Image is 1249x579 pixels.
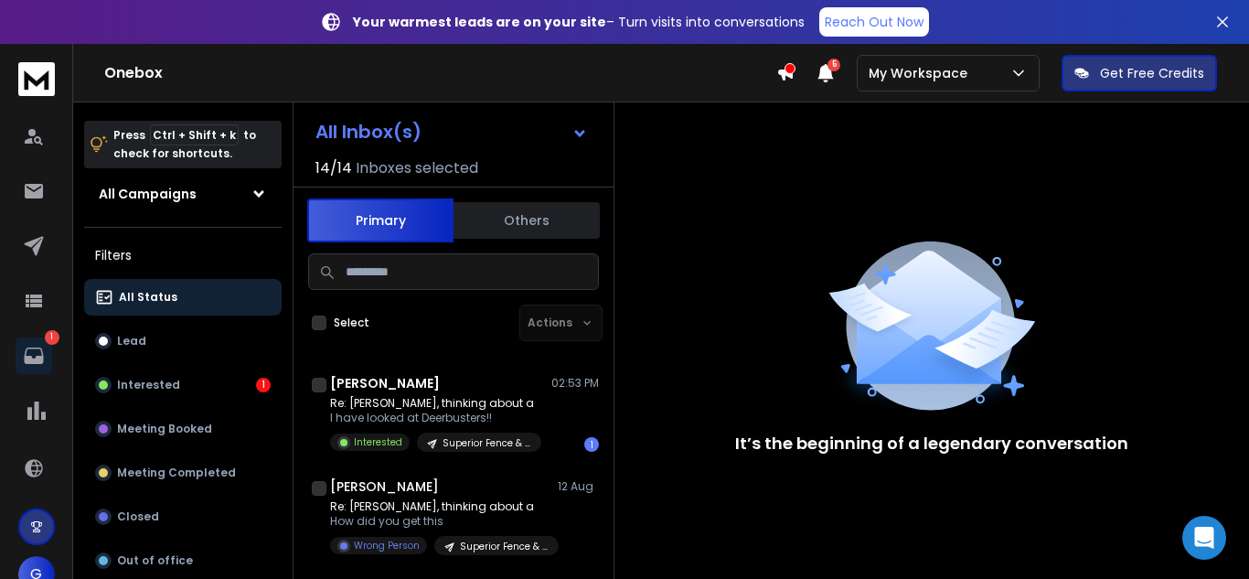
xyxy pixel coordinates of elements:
p: Re: [PERSON_NAME], thinking about a [330,499,550,514]
div: Open Intercom Messenger [1182,516,1226,560]
button: Meeting Booked [84,411,282,447]
button: Interested1 [84,367,282,403]
a: 1 [16,338,52,374]
button: All Status [84,279,282,316]
button: Closed [84,499,282,535]
p: Meeting Booked [117,422,212,436]
h1: [PERSON_NAME] [330,477,439,496]
p: Reach Out Now [825,13,923,31]
p: I have looked at Deerbusters!! [330,411,541,425]
button: Meeting Completed [84,455,282,491]
p: Superior Fence & Rail | [DATE] | AudienceSend [460,540,548,553]
p: My Workspace [869,64,975,82]
p: Interested [354,435,402,449]
p: Get Free Credits [1100,64,1204,82]
button: Lead [84,323,282,359]
p: Press to check for shortcuts. [113,126,256,163]
h1: [PERSON_NAME] [330,374,440,392]
p: – Turn visits into conversations [353,13,805,31]
p: 12 Aug [558,479,599,494]
p: How did you get this [330,514,550,529]
p: Closed [117,509,159,524]
button: Get Free Credits [1062,55,1217,91]
h3: Inboxes selected [356,157,478,179]
p: Out of office [117,553,193,568]
p: Meeting Completed [117,466,236,480]
p: It’s the beginning of a legendary conversation [735,431,1128,456]
span: 5 [827,59,840,71]
a: Reach Out Now [819,7,929,37]
h1: Onebox [104,62,776,84]
button: All Campaigns [84,176,282,212]
p: Superior Fence & Rail | [DATE] | AudienceSend [443,436,530,450]
div: 1 [584,437,599,452]
p: All Status [119,290,177,305]
strong: Your warmest leads are on your site [353,13,606,31]
h3: Filters [84,242,282,268]
span: 14 / 14 [315,157,352,179]
h1: All Campaigns [99,185,197,203]
p: 1 [45,330,59,345]
button: Primary [307,198,454,242]
p: 02:53 PM [551,376,599,391]
label: Select [334,316,369,330]
p: Wrong Person [354,539,420,552]
button: Out of office [84,542,282,579]
div: 1 [256,378,271,392]
img: logo [18,62,55,96]
button: Others [454,200,600,241]
h1: All Inbox(s) [315,123,422,141]
p: Lead [117,334,146,348]
p: Interested [117,378,180,392]
button: All Inbox(s) [301,113,603,150]
span: Ctrl + Shift + k [150,124,239,145]
p: Re: [PERSON_NAME], thinking about a [330,396,541,411]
